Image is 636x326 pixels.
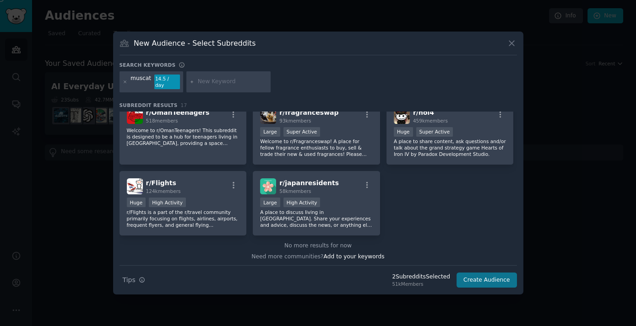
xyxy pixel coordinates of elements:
[260,138,373,157] p: Welcome to r/Fragranceswap! A place for fellow fragrance enthusiasts to buy, sell & trade their n...
[120,242,517,250] div: No more results for now
[127,198,146,207] div: Huge
[146,109,210,116] span: r/ OmanTeenagers
[324,253,385,260] span: Add to your keywords
[127,178,143,194] img: Flights
[120,102,178,108] span: Subreddit Results
[120,62,176,68] h3: Search keywords
[127,209,239,228] p: r/Flights is a part of the r/travel community primarily focusing on flights, airlines, airports, ...
[146,188,181,194] span: 124k members
[130,75,151,89] div: muscat
[120,250,517,261] div: Need more communities?
[198,78,267,86] input: New Keyword
[392,281,450,287] div: 51k Members
[394,108,410,124] img: hoi4
[413,109,434,116] span: r/ hoi4
[279,188,311,194] span: 58k members
[413,118,448,123] span: 459k members
[149,198,186,207] div: High Activity
[260,108,276,124] img: fragranceswap
[260,178,276,194] img: japanresidents
[392,273,450,281] div: 2 Subreddit s Selected
[260,127,280,137] div: Large
[146,118,178,123] span: 518 members
[279,179,339,187] span: r/ japanresidents
[283,198,321,207] div: High Activity
[279,118,311,123] span: 93k members
[457,273,517,288] button: Create Audience
[127,127,239,146] p: Welcome to r/OmanTeenagers! This subreddit is designed to be a hub for teenagers living in [GEOGR...
[260,209,373,228] p: A place to discuss living in [GEOGRAPHIC_DATA]. Share your experiences and advice, discuss the ne...
[279,109,338,116] span: r/ fragranceswap
[416,127,453,137] div: Super Active
[146,179,176,187] span: r/ Flights
[394,127,413,137] div: Huge
[154,75,180,89] div: 14.5 / day
[120,272,148,288] button: Tips
[123,275,136,285] span: Tips
[283,127,321,137] div: Super Active
[181,102,187,108] span: 17
[127,108,143,124] img: OmanTeenagers
[394,138,506,157] p: A place to share content, ask questions and/or talk about the grand strategy game Hearts of Iron ...
[134,38,255,48] h3: New Audience - Select Subreddits
[260,198,280,207] div: Large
